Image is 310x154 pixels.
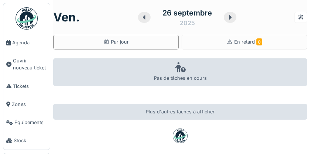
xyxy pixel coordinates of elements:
span: Équipements [14,119,47,126]
span: Ouvrir nouveau ticket [13,57,47,71]
h1: ven. [53,10,80,24]
a: Agenda [3,34,50,52]
span: Agenda [12,39,47,46]
span: En retard [234,39,262,45]
div: 2025 [180,18,195,27]
span: 0 [256,38,262,45]
span: Zones [12,101,47,108]
div: 26 septembre [162,7,212,18]
div: Plus d'autres tâches à afficher [53,104,307,120]
a: Stock [3,131,50,150]
span: Tickets [13,83,47,90]
div: Pas de tâches en cours [53,58,307,86]
img: Badge_color-CXgf-gQk.svg [16,7,38,30]
a: Tickets [3,77,50,95]
span: Stock [14,137,47,144]
a: Équipements [3,113,50,131]
img: badge-BVDL4wpA.svg [173,129,188,143]
a: Zones [3,95,50,113]
a: Ouvrir nouveau ticket [3,52,50,77]
div: Par jour [104,38,129,45]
